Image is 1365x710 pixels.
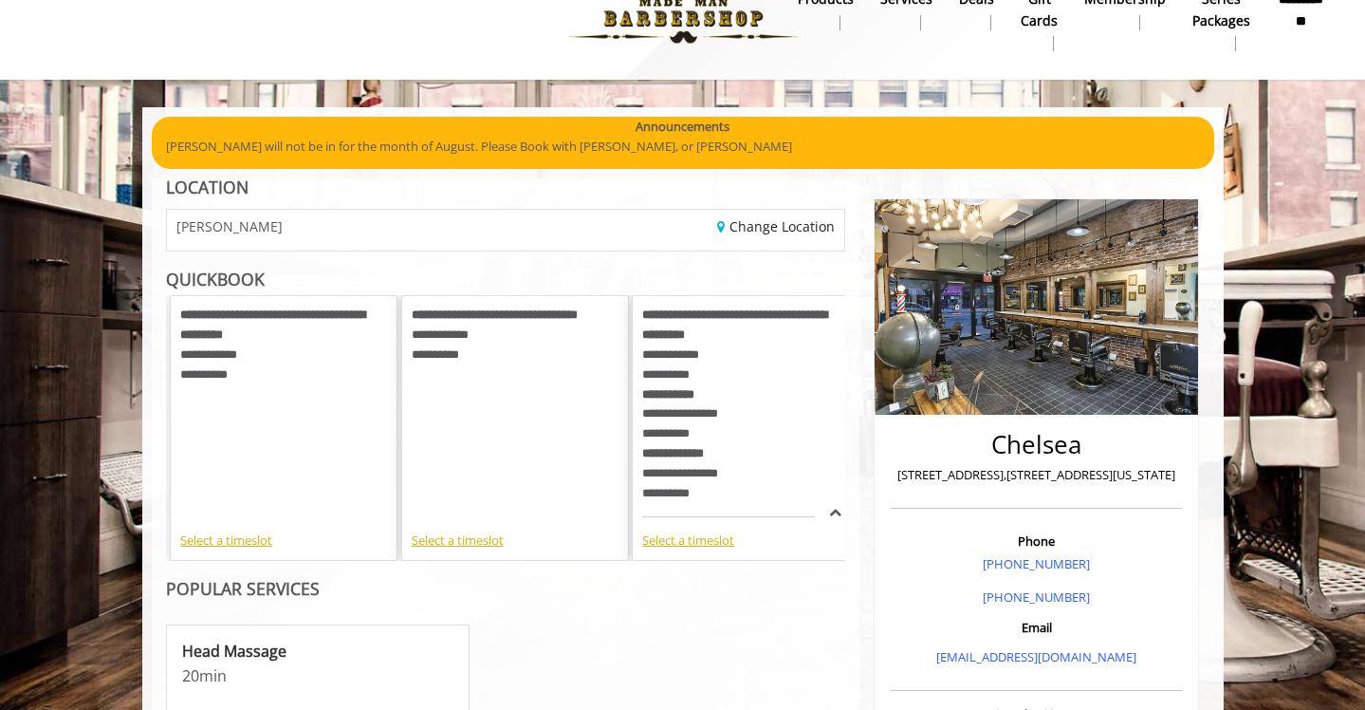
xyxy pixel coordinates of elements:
a: [PHONE_NUMBER] [983,589,1090,606]
b: LOCATION [166,176,249,198]
p: 20 [182,665,453,686]
div: Select a timeslot [642,531,849,551]
div: Select a timeslot [180,531,387,551]
a: [PHONE_NUMBER] [983,555,1090,572]
b: QUICKBOOK [166,268,265,290]
b: POPULAR SERVICES [166,577,320,600]
p: [STREET_ADDRESS],[STREET_ADDRESS][US_STATE] [895,465,1177,485]
h3: Phone [895,534,1177,548]
a: Change Location [717,217,835,235]
h2: Chelsea [895,431,1177,458]
b: Announcements [636,117,729,137]
a: [EMAIL_ADDRESS][DOMAIN_NAME] [936,648,1136,665]
span: min [199,665,227,686]
span: [PERSON_NAME] [176,219,283,234]
h3: Email [895,621,1177,634]
div: Select a timeslot [412,531,618,551]
p: [PERSON_NAME] will not be in for the month of August. Please Book with [PERSON_NAME], or [PERSON_... [166,137,1200,157]
p: Head Massage [182,641,453,662]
